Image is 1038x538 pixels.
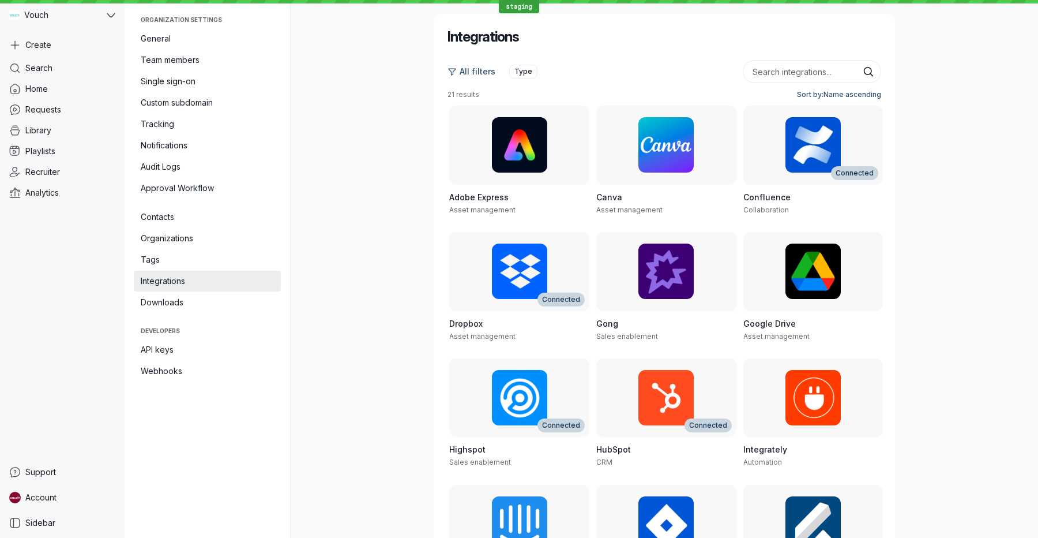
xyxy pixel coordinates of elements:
[447,62,502,81] button: All filters
[447,90,479,99] span: 21 results
[134,249,281,270] a: Tags
[596,206,663,214] span: Asset management
[537,419,585,432] div: Connected
[5,487,120,508] a: Stephane avatarAccount
[9,10,20,20] img: Vouch avatar
[134,339,281,360] a: API keys
[141,182,274,194] span: Approval Workflow
[141,54,274,66] span: Team members
[5,141,120,162] a: Playlists
[141,275,274,287] span: Integrations
[25,187,59,199] span: Analytics
[141,254,274,266] span: Tags
[5,462,120,483] a: Support
[9,492,21,503] img: Stephane avatar
[5,120,120,141] a: Library
[134,292,281,313] a: Downloads
[447,28,519,46] h2: Integrations
[797,89,881,100] span: Sort by: Name ascending
[24,9,48,21] span: Vouch
[141,344,274,356] span: API keys
[831,166,878,180] div: Connected
[449,319,483,328] span: Dropbox
[596,319,618,328] span: Gong
[449,332,516,341] span: Asset management
[5,162,120,182] a: Recruiter
[141,16,274,23] span: Organization settings
[743,206,789,214] span: Collaboration
[141,97,274,109] span: Custom subdomain
[25,104,61,115] span: Requests
[141,76,274,87] span: Single sign-on
[141,33,274,44] span: General
[141,327,274,334] span: Developers
[141,211,274,223] span: Contacts
[141,140,274,151] span: Notifications
[25,39,51,51] span: Create
[509,65,537,79] button: Type
[449,206,516,214] span: Asset management
[134,135,281,156] a: Notifications
[25,145,55,157] span: Playlists
[449,444,486,454] span: Highspot
[134,71,281,92] a: Single sign-on
[134,92,281,113] a: Custom subdomain
[134,114,281,134] a: Tracking
[743,332,810,341] span: Asset management
[685,419,732,432] div: Connected
[134,50,281,70] a: Team members
[5,35,120,55] button: Create
[134,207,281,227] a: Contacts
[25,492,57,503] span: Account
[141,365,274,377] span: Webhooks
[537,293,585,307] div: Connected
[141,233,274,244] span: Organizations
[134,28,281,49] a: General
[134,156,281,177] a: Audit Logs
[743,458,782,466] span: Automation
[25,166,60,178] span: Recruiter
[596,332,658,341] span: Sales enablement
[596,458,612,466] span: CRM
[743,319,796,328] span: Google Drive
[743,444,787,454] span: Integrately
[449,192,509,202] span: Adobe Express
[5,182,120,203] a: Analytics
[449,458,511,466] span: Sales enablement
[25,517,55,529] span: Sidebar
[134,178,281,199] a: Approval Workflow
[792,88,881,102] button: Sort by:Name ascending
[141,297,274,308] span: Downloads
[460,66,495,77] span: All filters
[514,66,532,77] span: Type
[141,161,274,173] span: Audit Logs
[5,5,104,25] div: Vouch
[743,60,881,83] input: Search integrations...
[25,466,56,478] span: Support
[141,118,274,130] span: Tracking
[863,66,874,77] button: Search
[5,79,120,99] a: Home
[25,62,52,74] span: Search
[596,444,631,454] span: HubSpot
[596,192,622,202] span: Canva
[134,228,281,249] a: Organizations
[743,192,791,202] span: Confluence
[134,271,281,292] a: Integrations
[5,58,120,79] a: Search
[25,83,48,95] span: Home
[5,5,120,25] button: Vouch avatarVouch
[5,99,120,120] a: Requests
[134,361,281,382] a: Webhooks
[25,125,51,136] span: Library
[5,513,120,533] a: Sidebar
